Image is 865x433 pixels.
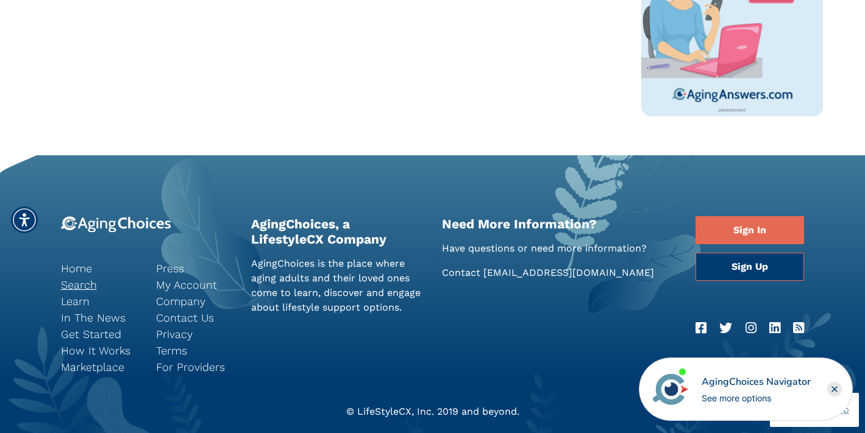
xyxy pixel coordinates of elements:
img: avatar [650,368,691,410]
a: Home [61,260,138,276]
a: LinkedIn [769,319,780,338]
div: See more options [702,392,811,404]
p: Have questions or need more information? [442,241,678,256]
a: Company [156,293,233,309]
p: AgingChoices is the place where aging adults and their loved ones come to learn, discover and eng... [251,256,424,315]
a: Learn [61,293,138,309]
a: [EMAIL_ADDRESS][DOMAIN_NAME] [483,267,654,278]
a: Facebook [696,319,707,338]
a: Contact Us [156,309,233,326]
div: Accessibility Menu [11,206,38,233]
a: Terms [156,342,233,359]
h2: Need More Information? [442,216,678,231]
div: AgingChoices Navigator [702,375,811,389]
a: Search [61,276,138,293]
div: Close [827,382,842,396]
a: Marketplace [61,359,138,375]
a: Sign In [696,216,804,244]
a: Get Started [61,326,138,342]
a: Press [156,260,233,276]
a: RSS Feed [793,319,804,338]
p: Contact [442,266,678,280]
a: For Providers [156,359,233,375]
a: Privacy [156,326,233,342]
a: Instagram [746,319,756,338]
a: Sign Up [696,253,804,281]
div: © LifeStyleCX, Inc. 2019 and beyond. [52,404,814,419]
a: Twitter [719,319,732,338]
a: How It Works [61,342,138,359]
a: In The News [61,309,138,326]
h2: AgingChoices, a LifestyleCX Company [251,216,424,247]
a: My Account [156,276,233,293]
img: 9-logo.svg [61,216,171,233]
